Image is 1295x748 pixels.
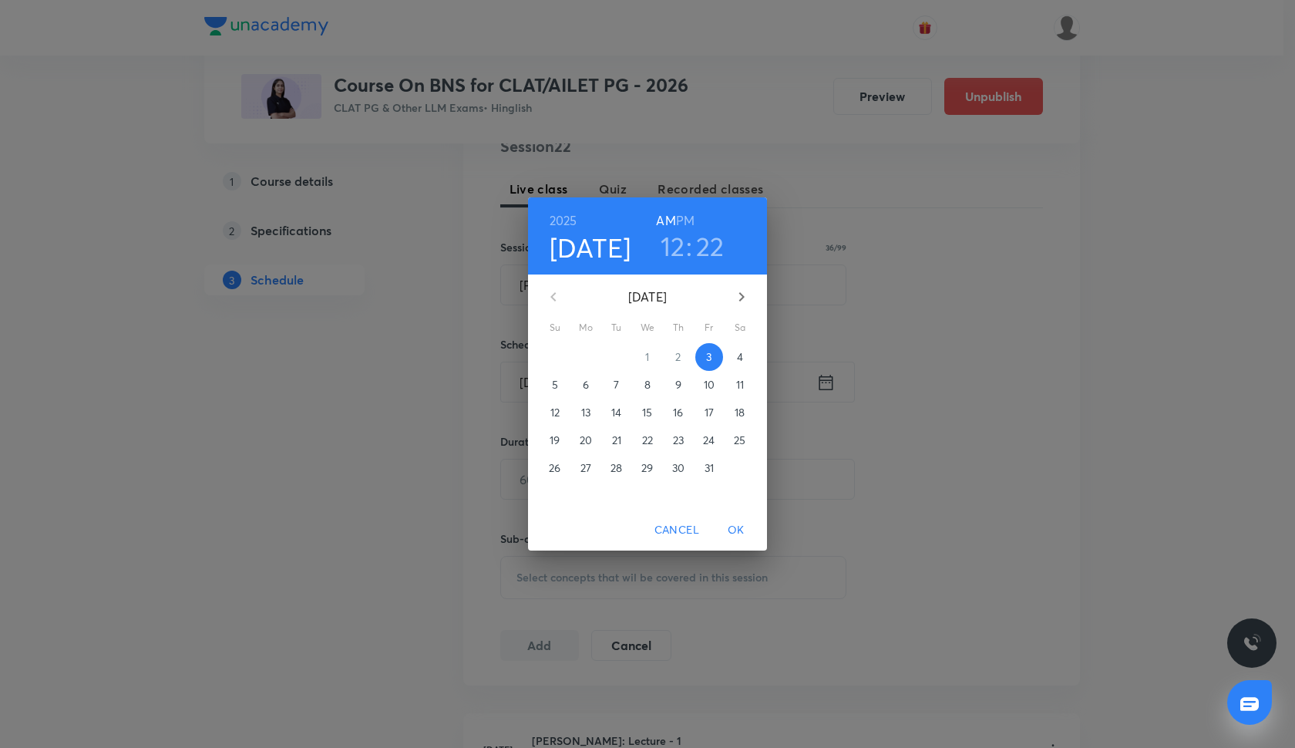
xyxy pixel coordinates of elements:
[654,521,699,540] span: Cancel
[695,426,723,454] button: 24
[541,320,569,335] span: Su
[686,230,692,262] h3: :
[726,343,754,371] button: 4
[736,377,744,393] p: 11
[634,426,661,454] button: 22
[706,349,711,365] p: 3
[695,343,723,371] button: 3
[603,399,631,426] button: 14
[572,399,600,426] button: 13
[664,320,692,335] span: Th
[541,399,569,426] button: 12
[550,433,560,448] p: 19
[552,377,558,393] p: 5
[704,377,715,393] p: 10
[734,433,745,448] p: 25
[634,454,661,482] button: 29
[664,399,692,426] button: 16
[603,426,631,454] button: 21
[726,320,754,335] span: Sa
[550,210,577,231] button: 2025
[664,426,692,454] button: 23
[580,460,591,476] p: 27
[675,377,681,393] p: 9
[696,230,725,262] button: 22
[695,399,723,426] button: 17
[664,454,692,482] button: 30
[673,405,683,420] p: 16
[656,210,675,231] button: AM
[705,405,714,420] p: 17
[572,288,723,306] p: [DATE]
[603,371,631,399] button: 7
[634,371,661,399] button: 8
[735,405,745,420] p: 18
[580,433,592,448] p: 20
[672,460,684,476] p: 30
[705,460,714,476] p: 31
[634,320,661,335] span: We
[726,399,754,426] button: 18
[726,426,754,454] button: 25
[550,231,631,264] button: [DATE]
[541,426,569,454] button: 19
[676,210,695,231] button: PM
[695,320,723,335] span: Fr
[695,454,723,482] button: 31
[737,349,743,365] p: 4
[642,433,653,448] p: 22
[664,371,692,399] button: 9
[583,377,589,393] p: 6
[603,454,631,482] button: 28
[642,405,652,420] p: 15
[648,516,705,544] button: Cancel
[572,454,600,482] button: 27
[634,399,661,426] button: 15
[726,371,754,399] button: 11
[549,460,560,476] p: 26
[541,371,569,399] button: 5
[572,320,600,335] span: Mo
[610,460,622,476] p: 28
[661,230,685,262] button: 12
[612,433,621,448] p: 21
[550,405,560,420] p: 12
[611,405,621,420] p: 14
[541,454,569,482] button: 26
[695,371,723,399] button: 10
[572,426,600,454] button: 20
[614,377,619,393] p: 7
[641,460,653,476] p: 29
[644,377,651,393] p: 8
[603,320,631,335] span: Tu
[718,521,755,540] span: OK
[572,371,600,399] button: 6
[673,433,684,448] p: 23
[703,433,715,448] p: 24
[711,516,761,544] button: OK
[581,405,590,420] p: 13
